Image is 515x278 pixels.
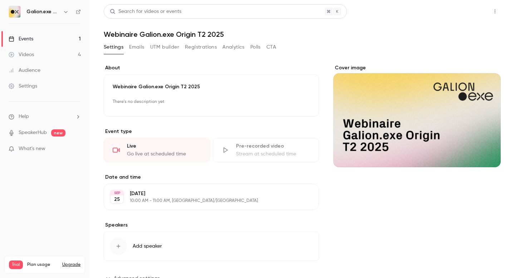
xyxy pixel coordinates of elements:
span: Help [19,113,29,120]
h1: Webinaire Galion.exe Origin T2 2025 [104,30,501,39]
div: Videos [9,51,34,58]
div: Pre-recorded videoStream at scheduled time [213,138,319,162]
button: Upgrade [62,262,80,268]
div: Stream at scheduled time [236,150,310,158]
h6: Galion.exe Workshops [26,8,60,15]
label: Cover image [333,64,501,71]
span: Add speaker [133,243,162,250]
p: [DATE] [130,190,281,197]
p: 10:00 AM - 11:00 AM, [GEOGRAPHIC_DATA]/[GEOGRAPHIC_DATA] [130,198,281,204]
label: Speakers [104,222,319,229]
a: SpeakerHub [19,129,47,136]
iframe: Noticeable Trigger [72,146,81,152]
button: Registrations [185,41,217,53]
div: Go live at scheduled time [127,150,201,158]
button: CTA [266,41,276,53]
label: About [104,64,319,71]
button: Share [455,4,484,19]
button: Emails [129,41,144,53]
div: Pre-recorded video [236,143,310,150]
p: There's no description yet [113,96,310,108]
p: 25 [114,196,120,203]
div: Live [127,143,201,150]
span: What's new [19,145,45,153]
div: Settings [9,83,37,90]
button: Polls [250,41,261,53]
span: new [51,129,65,136]
div: SEP [111,190,123,195]
p: Event type [104,128,319,135]
section: Cover image [333,64,501,167]
div: Audience [9,67,40,74]
p: Webinaire Galion.exe Origin T2 2025 [113,83,310,90]
span: Trial [9,260,23,269]
div: LiveGo live at scheduled time [104,138,210,162]
label: Date and time [104,174,319,181]
button: Add speaker [104,232,319,261]
div: Search for videos or events [110,8,181,15]
button: UTM builder [150,41,179,53]
div: Events [9,35,33,43]
button: Settings [104,41,123,53]
img: Galion.exe Workshops [9,6,20,18]
button: Analytics [222,41,245,53]
li: help-dropdown-opener [9,113,81,120]
span: Plan usage [27,262,58,268]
